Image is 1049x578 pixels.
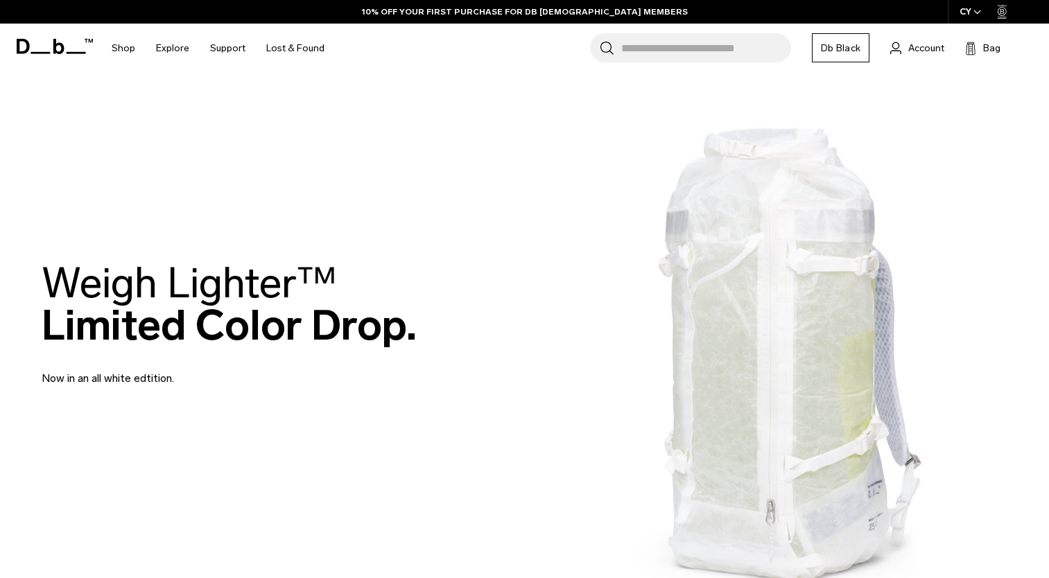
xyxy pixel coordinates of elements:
span: Account [908,41,944,55]
a: Account [890,40,944,56]
nav: Main Navigation [101,24,335,73]
button: Bag [965,40,1000,56]
h2: Limited Color Drop. [42,262,417,347]
a: Db Black [812,33,869,62]
span: Bag [983,41,1000,55]
p: Now in an all white edtition. [42,353,374,387]
a: 10% OFF YOUR FIRST PURCHASE FOR DB [DEMOGRAPHIC_DATA] MEMBERS [362,6,688,18]
a: Support [210,24,245,73]
a: Explore [156,24,189,73]
a: Shop [112,24,135,73]
span: Weigh Lighter™ [42,258,337,308]
a: Lost & Found [266,24,324,73]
